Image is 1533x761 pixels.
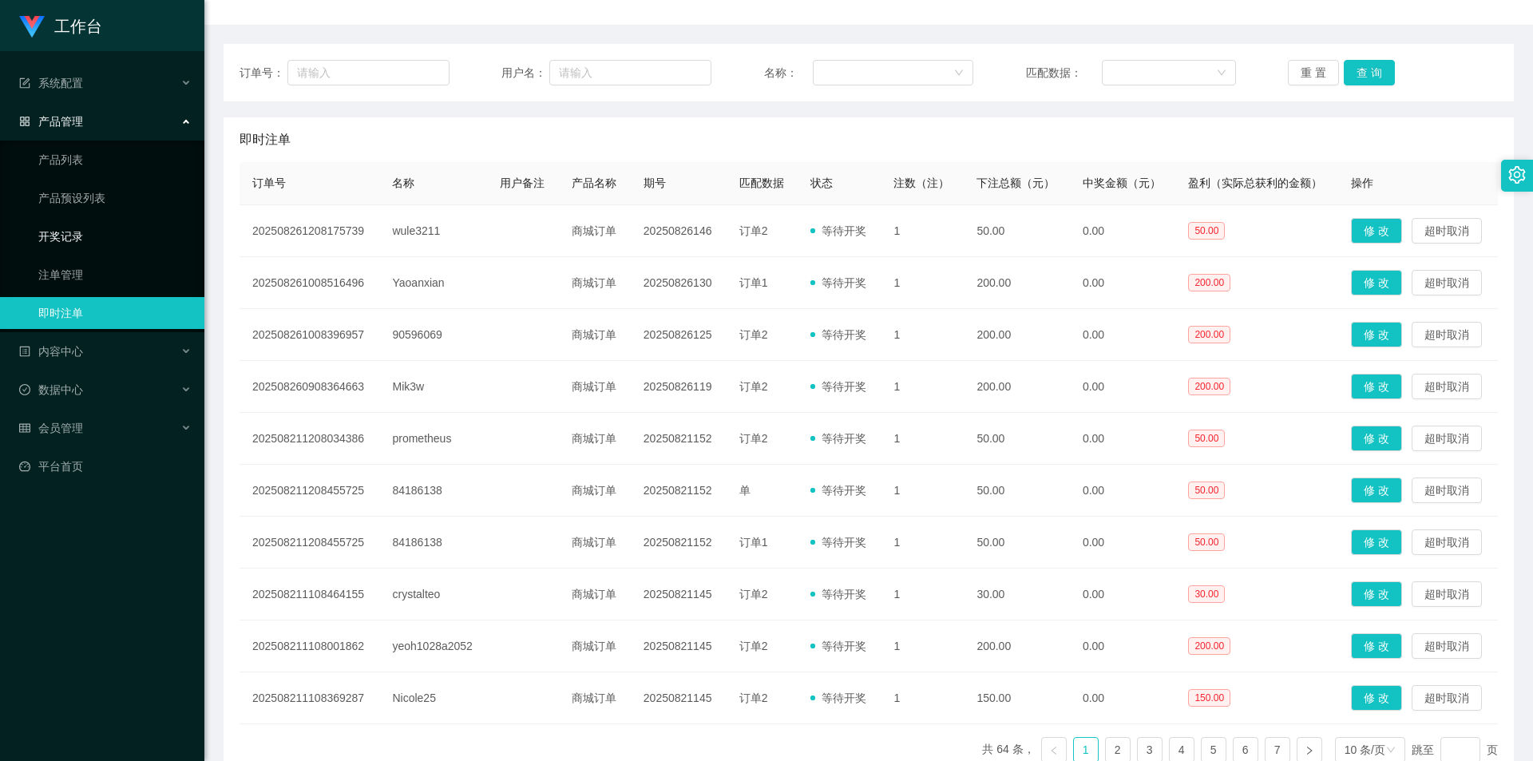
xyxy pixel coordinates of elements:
button: 查 询 [1344,60,1395,85]
input: 请输入 [287,60,450,85]
a: 工作台 [19,19,102,32]
button: 超时取消 [1412,322,1482,347]
span: 系统配置 [19,77,83,89]
td: 202508211208034386 [240,413,379,465]
span: 状态 [810,176,833,189]
td: 商城订单 [559,361,631,413]
i: 图标: profile [19,346,30,357]
td: 20250826125 [631,309,727,361]
td: 商城订单 [559,205,631,257]
span: 产品名称 [572,176,616,189]
td: 50.00 [964,465,1070,517]
span: 订单2 [739,380,768,393]
td: 0.00 [1070,205,1176,257]
td: 0.00 [1070,517,1176,569]
span: 等待开奖 [810,484,866,497]
span: 匹配数据： [1026,65,1102,81]
td: 1 [881,361,964,413]
td: yeoh1028a2052 [379,620,487,672]
td: Mik3w [379,361,487,413]
span: 订单1 [739,276,768,289]
td: 20250826130 [631,257,727,309]
button: 超时取消 [1412,581,1482,607]
td: 商城订单 [559,672,631,724]
td: prometheus [379,413,487,465]
span: 订单2 [739,224,768,237]
span: 订单2 [739,692,768,704]
button: 修 改 [1351,218,1402,244]
button: 修 改 [1351,270,1402,295]
td: 1 [881,413,964,465]
td: 20250821145 [631,620,727,672]
button: 超时取消 [1412,270,1482,295]
button: 超时取消 [1412,218,1482,244]
td: 202508211108001862 [240,620,379,672]
img: logo.9652507e.png [19,16,45,38]
span: 订单2 [739,588,768,600]
button: 修 改 [1351,478,1402,503]
button: 修 改 [1351,529,1402,555]
span: 等待开奖 [810,276,866,289]
td: 1 [881,465,964,517]
span: 用户备注 [500,176,545,189]
td: 商城订单 [559,620,631,672]
span: 50.00 [1188,533,1225,551]
i: 图标: down [954,68,964,79]
button: 修 改 [1351,685,1402,711]
span: 下注总额（元） [976,176,1055,189]
td: 商城订单 [559,309,631,361]
button: 超时取消 [1412,478,1482,503]
td: 50.00 [964,413,1070,465]
button: 修 改 [1351,322,1402,347]
td: 202508211108464155 [240,569,379,620]
td: 90596069 [379,309,487,361]
td: 20250821152 [631,517,727,569]
td: 200.00 [964,257,1070,309]
td: 20250821152 [631,413,727,465]
span: 200.00 [1188,326,1230,343]
td: 50.00 [964,517,1070,569]
span: 用户名： [501,65,549,81]
td: 20250821145 [631,672,727,724]
button: 超时取消 [1412,426,1482,451]
button: 修 改 [1351,426,1402,451]
input: 请输入 [549,60,711,85]
span: 会员管理 [19,422,83,434]
i: 图标: form [19,77,30,89]
td: 202508211108369287 [240,672,379,724]
span: 等待开奖 [810,432,866,445]
td: Yaoanxian [379,257,487,309]
span: 50.00 [1188,430,1225,447]
i: 图标: right [1305,746,1314,755]
td: 202508211208455725 [240,517,379,569]
td: 150.00 [964,672,1070,724]
span: 订单号 [252,176,286,189]
a: 注单管理 [38,259,192,291]
a: 图标: dashboard平台首页 [19,450,192,482]
a: 产品列表 [38,144,192,176]
td: crystalteo [379,569,487,620]
a: 开奖记录 [38,220,192,252]
td: 200.00 [964,361,1070,413]
span: 中奖金额（元） [1083,176,1161,189]
td: 0.00 [1070,309,1176,361]
td: 商城订单 [559,517,631,569]
i: 图标: table [19,422,30,434]
td: 商城订单 [559,569,631,620]
span: 即时注单 [240,130,291,149]
td: 1 [881,517,964,569]
h1: 工作台 [54,1,102,52]
button: 修 改 [1351,581,1402,607]
i: 图标: appstore-o [19,116,30,127]
td: 商城订单 [559,413,631,465]
span: 注数（注） [893,176,949,189]
td: 0.00 [1070,361,1176,413]
td: wule3211 [379,205,487,257]
button: 重 置 [1288,60,1339,85]
span: 50.00 [1188,482,1225,499]
td: 200.00 [964,309,1070,361]
td: 0.00 [1070,569,1176,620]
i: 图标: left [1049,746,1059,755]
span: 盈利（实际总获利的金额） [1188,176,1322,189]
span: 匹配数据 [739,176,784,189]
